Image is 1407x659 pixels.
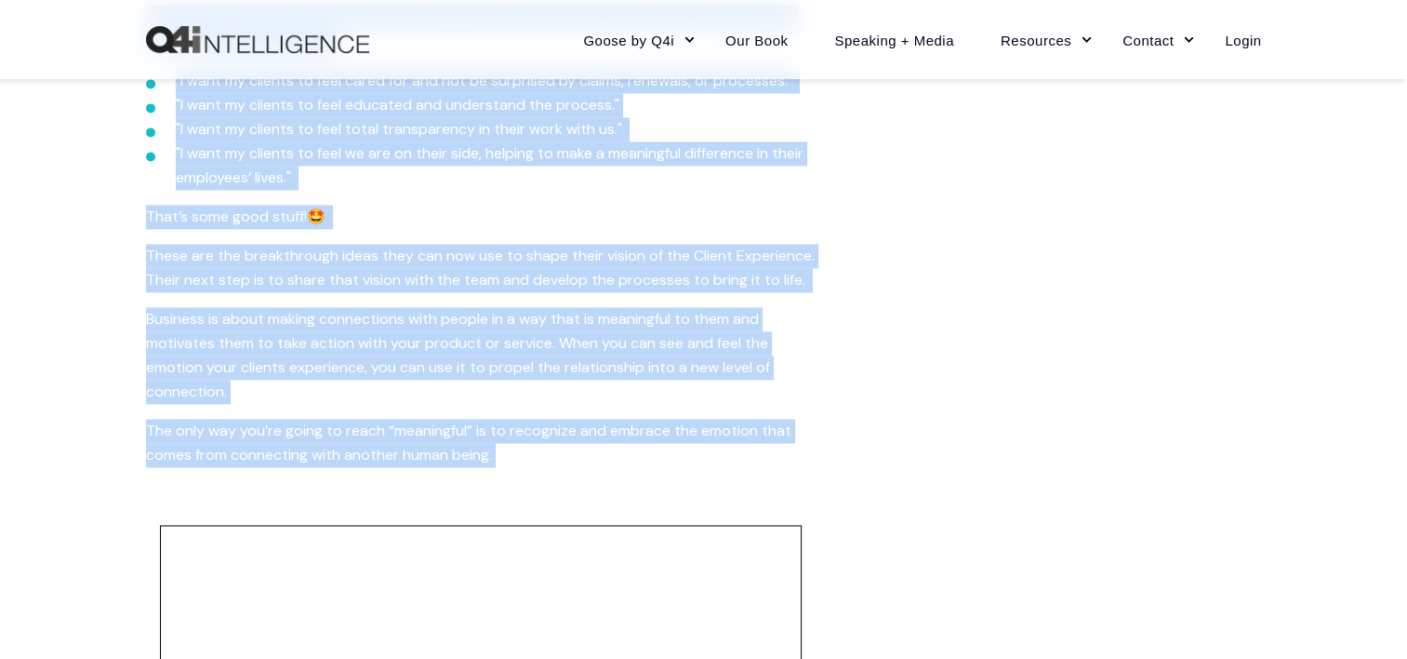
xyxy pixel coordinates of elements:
[146,309,770,401] span: Business is about making connections with people in a way that is meaningful to them and motivate...
[176,71,792,90] span: "I want my clients to feel cared for and not be surprised by claims, renewals, or processes."
[176,95,615,114] span: "I want my clients to feel educated and understand the process.
[307,207,325,226] span: 🤩
[146,421,791,464] span: The only way you’re going to reach “meaningful” is to recognize and embrace the emotion that come...
[176,143,803,187] span: "I want my clients to feel we are on their side, helping to make a meaningful difference in their...
[146,246,815,289] span: These are the breakthrough ideas they can now use to shape their vision of the Client Experience....
[176,119,622,139] span: "I want my clients to feel total transparency in their work with us."
[615,95,619,114] span: "
[146,207,307,226] span: That’s some good stuff!
[146,26,369,54] a: Back to Home
[146,26,369,54] img: Q4intelligence, LLC logo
